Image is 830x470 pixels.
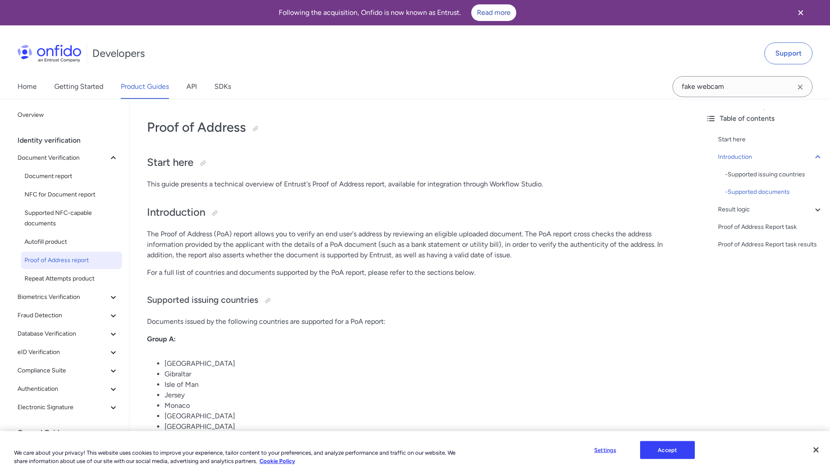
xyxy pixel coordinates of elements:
[18,153,108,163] span: Document Verification
[764,42,812,64] a: Support
[165,390,681,400] li: Jersey
[21,168,122,185] a: Document report
[14,325,122,343] button: Database Verification
[92,46,145,60] h1: Developers
[147,179,681,189] p: This guide presents a technical overview of Entrust's Proof of Address report, available for inte...
[718,239,823,250] a: Proof of Address Report task results
[14,288,122,306] button: Biometrics Verification
[471,4,516,21] a: Read more
[14,307,122,324] button: Fraud Detection
[672,76,812,97] input: Onfido search input field
[147,205,681,220] h2: Introduction
[165,379,681,390] li: Isle of Man
[14,362,122,379] button: Compliance Suite
[147,119,681,136] h1: Proof of Address
[25,189,119,200] span: NFC for Document report
[725,187,823,197] div: - Supported documents
[725,169,823,180] a: -Supported issuing countries
[718,152,823,162] a: Introduction
[578,441,633,459] button: Settings
[640,441,695,459] button: Accept
[718,222,823,232] a: Proof of Address Report task
[18,347,108,358] span: eID Verification
[259,458,295,464] a: More information about our cookie policy., opens in a new tab
[147,155,681,170] h2: Start here
[14,344,122,361] button: eID Verification
[806,440,826,459] button: Close
[186,74,197,99] a: API
[147,316,681,327] p: Documents issued by the following countries are supported for a PoA report:
[11,4,784,21] div: Following the acquisition, Onfido is now known as Entrust.
[21,204,122,232] a: Supported NFC-capable documents
[121,74,169,99] a: Product Guides
[706,113,823,124] div: Table of contents
[14,399,122,416] button: Electronic Signature
[214,74,231,99] a: SDKs
[795,82,805,92] svg: Clear search field button
[25,171,119,182] span: Document report
[725,169,823,180] div: - Supported issuing countries
[18,292,108,302] span: Biometrics Verification
[18,424,126,442] div: General Guides
[165,421,681,432] li: [GEOGRAPHIC_DATA]
[18,384,108,394] span: Authentication
[21,270,122,288] a: Repeat Attempts product
[147,267,681,278] p: For a full list of countries and documents supported by the PoA report, please refer to the secti...
[21,233,122,251] a: Autofill product
[165,411,681,421] li: [GEOGRAPHIC_DATA]
[25,237,119,247] span: Autofill product
[14,149,122,167] button: Document Verification
[18,74,37,99] a: Home
[725,187,823,197] a: -Supported documents
[165,400,681,411] li: Monaco
[795,7,806,18] svg: Close banner
[147,335,176,343] strong: Group A:
[165,369,681,379] li: Gibraltar
[18,45,81,62] img: Onfido Logo
[147,229,681,260] p: The Proof of Address (PoA) report allows you to verify an end user's address by reviewing an elig...
[18,329,108,339] span: Database Verification
[21,186,122,203] a: NFC for Document report
[18,110,119,120] span: Overview
[14,106,122,124] a: Overview
[18,310,108,321] span: Fraud Detection
[165,358,681,369] li: [GEOGRAPHIC_DATA]
[18,402,108,413] span: Electronic Signature
[784,2,817,24] button: Close banner
[147,294,681,308] h3: Supported issuing countries
[25,274,119,284] span: Repeat Attempts product
[54,74,103,99] a: Getting Started
[18,132,126,149] div: Identity verification
[25,255,119,266] span: Proof of Address report
[14,440,456,466] div: We care about your privacy! This website uses cookies to improve your experience, tailor content ...
[25,208,119,229] span: Supported NFC-capable documents
[718,134,823,145] a: Start here
[21,252,122,269] a: Proof of Address report
[18,365,108,376] span: Compliance Suite
[14,380,122,398] button: Authentication
[718,204,823,215] a: Result logic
